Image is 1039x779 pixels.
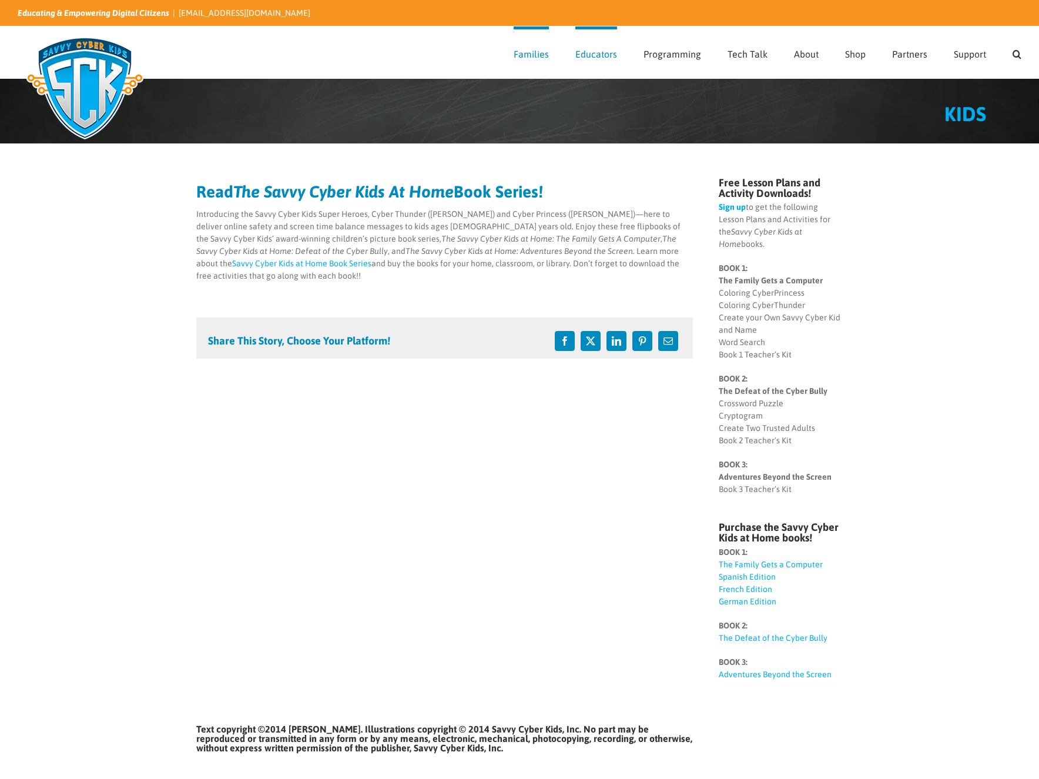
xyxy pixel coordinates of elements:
a: X [578,328,604,354]
span: Families [514,49,549,59]
a: Email [655,328,681,354]
img: Savvy Cyber Kids Logo [18,29,152,147]
h4: Free Lesson Plans and Activity Downloads! [719,178,843,199]
h4: Share This Story, Choose Your Platform! [208,336,390,346]
span: Programming [643,49,701,59]
i: Educating & Empowering Digital Citizens [18,8,169,18]
a: The Family Gets a Computer [719,560,823,569]
span: Support [954,49,986,59]
strong: BOOK 1: [719,547,748,557]
a: Sign up [719,202,746,212]
a: About [794,26,819,78]
span: KIDS [944,102,986,125]
strong: BOOK 1: The Family Gets a Computer [719,263,823,285]
p: to get the following Lesson Plans and Activities for the books. [719,201,843,250]
span: Educators [575,49,617,59]
a: Adventures Beyond the Screen [719,670,832,679]
strong: BOOK 2: The Defeat of the Cyber Bully [719,374,827,396]
a: Savvy Cyber Kids at Home Book Series [232,259,371,268]
em: The Savvy Cyber Kids At Home [233,182,454,201]
a: Support [954,26,986,78]
a: French Edition [719,584,772,594]
a: Tech Talk [728,26,767,78]
a: LinkedIn [604,328,629,354]
a: Educators [575,26,617,78]
a: Partners [892,26,927,78]
a: [EMAIL_ADDRESS][DOMAIN_NAME] [179,8,310,18]
a: Shop [845,26,866,78]
a: Programming [643,26,701,78]
strong: BOOK 2: [719,621,748,630]
strong: Text copyright ©2014 [PERSON_NAME]. Illustrations copyright © 2014 Savvy Cyber Kids, Inc. No part... [196,724,692,753]
em: The Savvy Cyber Kids at Home: Adventures Beyond the Screen [405,246,633,256]
span: About [794,49,819,59]
a: The Defeat of the Cyber Bully [719,633,827,643]
strong: BOOK 3: [719,657,748,667]
strong: BOOK 3: Adventures Beyond the Screen [719,460,832,482]
p: Crossword Puzzle Cryptogram Create Two Trusted Adults Book 2 Teacher’s Kit [719,373,843,447]
a: Families [514,26,549,78]
span: Shop [845,49,866,59]
a: Search [1013,26,1021,78]
a: Facebook [552,328,578,354]
p: Book 3 Teacher’s Kit [719,459,843,496]
p: Introducing the Savvy Cyber Kids Super Heroes, Cyber Thunder ([PERSON_NAME]) and Cyber Princess (... [196,208,693,282]
a: German Edition [719,597,776,606]
em: Savvy Cyber Kids at Home [719,227,802,249]
span: Partners [892,49,927,59]
em: The Savvy Cyber Kids at Home: Defeat of the Cyber Bully [196,234,676,256]
p: Coloring CyberPrincess Coloring CyberThunder Create your Own Savvy Cyber Kid and Name Word Search... [719,262,843,361]
nav: Main Menu [514,26,1021,78]
h4: Purchase the Savvy Cyber Kids at Home books! [719,522,843,543]
h2: Read Book Series! [196,183,693,200]
a: Pinterest [629,328,655,354]
em: The Savvy Cyber Kids at Home: The Family Gets A Computer [441,234,661,243]
span: Tech Talk [728,49,767,59]
a: Spanish Edition [719,572,776,581]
